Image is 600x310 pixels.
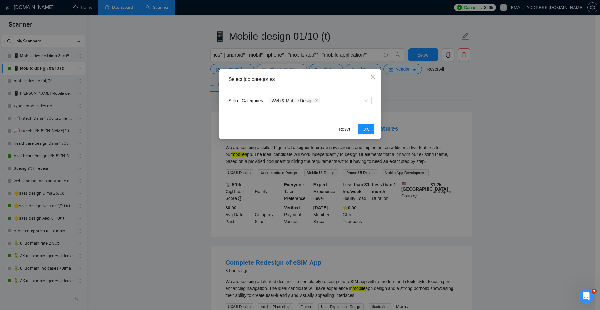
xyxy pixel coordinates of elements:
[370,74,375,79] span: close
[315,99,318,102] span: close
[228,96,267,106] label: Select Categories
[592,289,597,294] span: 9
[228,76,372,83] div: Select job categories
[358,124,374,134] button: OK
[364,69,381,86] button: Close
[334,124,355,134] button: Reset
[363,126,369,132] span: OK
[272,98,313,103] span: Web & Mobile Design
[269,98,319,103] span: Web & Mobile Design
[579,289,594,304] iframe: Intercom live chat
[339,126,350,132] span: Reset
